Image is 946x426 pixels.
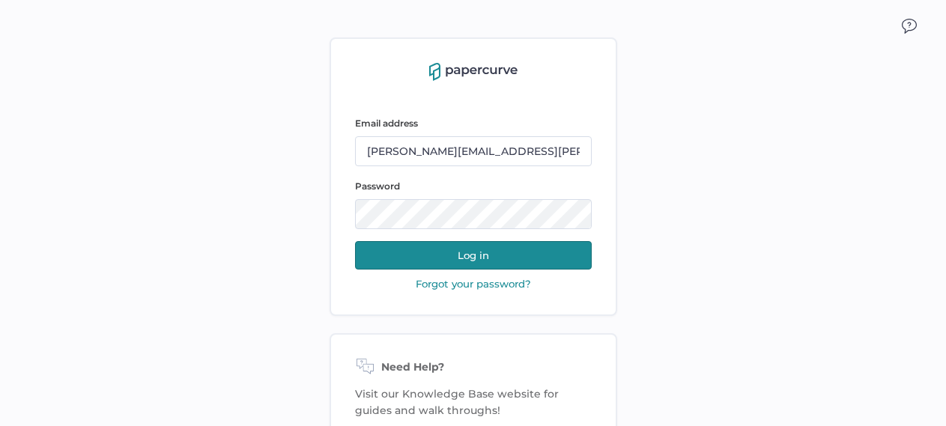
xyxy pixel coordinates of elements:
[355,180,400,192] span: Password
[355,118,418,129] span: Email address
[429,63,518,81] img: papercurve-logo-colour.7244d18c.svg
[355,136,592,166] input: email@company.com
[355,241,592,270] button: Log in
[902,19,917,34] img: icon_chat.2bd11823.svg
[411,277,536,290] button: Forgot your password?
[355,359,375,377] img: need-help-icon.d526b9f7.svg
[355,359,592,377] div: Need Help?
